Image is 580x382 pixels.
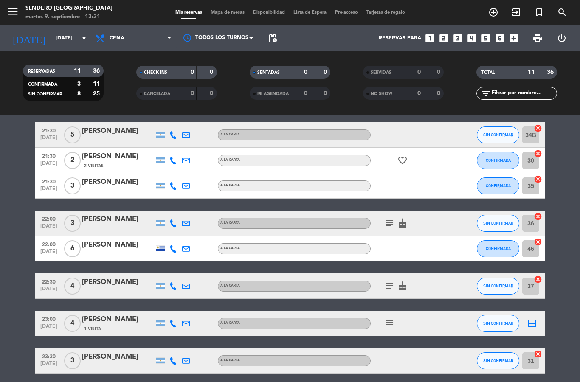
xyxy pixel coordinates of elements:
button: CONFIRMADA [477,152,519,169]
i: power_settings_new [557,33,567,43]
span: 3 [64,352,81,369]
i: looks_6 [494,33,505,44]
span: [DATE] [38,249,59,258]
button: SIN CONFIRMAR [477,278,519,295]
span: 4 [64,278,81,295]
span: A LA CARTA [220,221,240,225]
i: subject [385,281,395,291]
span: SIN CONFIRMAR [28,92,62,96]
span: CANCELADA [144,92,170,96]
div: [PERSON_NAME] [82,126,154,137]
span: SIN CONFIRMAR [483,284,513,288]
i: arrow_drop_down [79,33,89,43]
input: Filtrar por nombre... [491,89,557,98]
span: CHECK INS [144,70,167,75]
span: CONFIRMADA [486,183,511,188]
div: [PERSON_NAME] [82,351,154,362]
span: SERVIDAS [371,70,391,75]
div: [PERSON_NAME] [82,239,154,250]
span: CONFIRMADA [486,158,511,163]
span: 2 Visitas [84,163,104,169]
strong: 25 [93,91,101,97]
span: 21:30 [38,151,59,160]
span: RESERVAR MESA [482,5,505,20]
i: cake [397,218,408,228]
span: 21:30 [38,176,59,186]
strong: 0 [191,69,194,75]
strong: 0 [324,69,329,75]
span: 4 [64,315,81,332]
span: SIN CONFIRMAR [483,132,513,137]
i: looks_5 [480,33,491,44]
i: cake [397,281,408,291]
div: Sendero [GEOGRAPHIC_DATA] [25,4,113,13]
strong: 11 [74,68,81,74]
div: [PERSON_NAME] [82,314,154,325]
button: menu [6,5,19,21]
span: SIN CONFIRMAR [483,221,513,225]
span: 3 [64,177,81,194]
strong: 0 [210,90,215,96]
i: favorite_border [397,155,408,166]
span: 22:00 [38,239,59,249]
div: [PERSON_NAME] [82,214,154,225]
button: CONFIRMADA [477,240,519,257]
i: [DATE] [6,29,51,48]
span: [DATE] [38,160,59,170]
i: add_circle_outline [488,7,498,17]
span: Disponibilidad [249,10,289,15]
span: SIN CONFIRMAR [483,358,513,363]
i: looks_3 [452,33,463,44]
i: cancel [534,212,542,221]
strong: 0 [304,69,307,75]
span: 23:00 [38,314,59,323]
i: subject [385,218,395,228]
strong: 0 [210,69,215,75]
button: SIN CONFIRMAR [477,315,519,332]
strong: 0 [417,90,421,96]
span: Lista de Espera [289,10,331,15]
i: looks_4 [466,33,477,44]
strong: 11 [93,81,101,87]
span: [DATE] [38,361,59,371]
span: 5 [64,126,81,143]
i: subject [385,318,395,329]
strong: 0 [324,90,329,96]
span: RESERVADAS [28,69,55,73]
strong: 0 [417,69,421,75]
span: print [532,33,543,43]
span: SIN CONFIRMAR [483,321,513,326]
span: Mapa de mesas [206,10,249,15]
i: looks_one [424,33,435,44]
i: menu [6,5,19,18]
span: [DATE] [38,323,59,333]
i: looks_two [438,33,449,44]
span: WALK IN [505,5,528,20]
span: TOTAL [481,70,495,75]
span: Reserva especial [528,5,551,20]
strong: 3 [77,81,81,87]
span: A LA CARTA [220,247,240,250]
span: Pre-acceso [331,10,362,15]
div: [PERSON_NAME] [82,277,154,288]
span: CONFIRMADA [28,82,57,87]
span: NO SHOW [371,92,392,96]
span: 21:30 [38,125,59,135]
span: Tarjetas de regalo [362,10,409,15]
span: SENTADAS [257,70,280,75]
span: 22:00 [38,213,59,223]
i: cancel [534,149,542,158]
div: LOG OUT [549,25,574,51]
span: [DATE] [38,135,59,145]
strong: 8 [77,91,81,97]
span: 22:30 [38,276,59,286]
span: [DATE] [38,286,59,296]
div: [PERSON_NAME] [82,177,154,188]
button: SIN CONFIRMAR [477,126,519,143]
i: cancel [534,238,542,246]
i: cancel [534,175,542,183]
span: A LA CARTA [220,359,240,362]
span: A LA CARTA [220,133,240,136]
strong: 0 [191,90,194,96]
strong: 0 [437,69,442,75]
